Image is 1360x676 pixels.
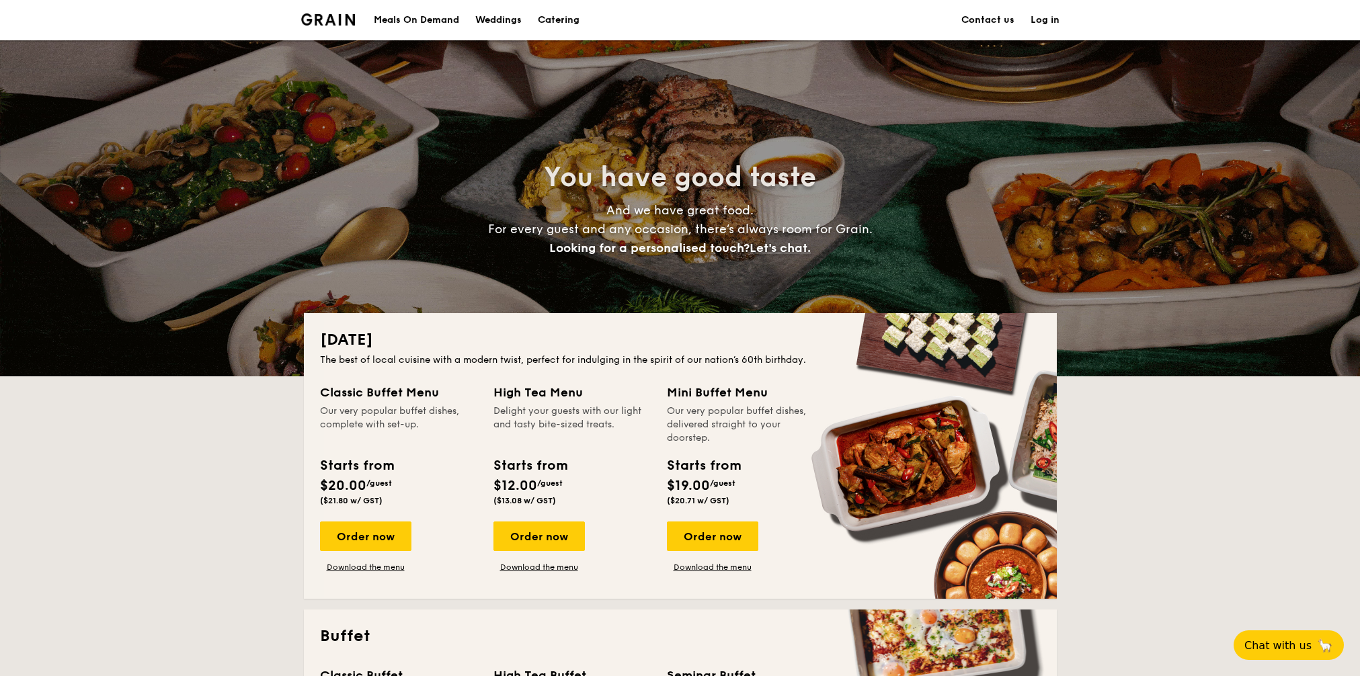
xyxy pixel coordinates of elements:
div: Starts from [667,456,740,476]
a: Logotype [301,13,356,26]
span: $19.00 [667,478,710,494]
a: Download the menu [320,562,411,573]
span: Let's chat. [750,241,811,255]
div: Delight your guests with our light and tasty bite-sized treats. [493,405,651,445]
span: $20.00 [320,478,366,494]
span: $12.00 [493,478,537,494]
h2: [DATE] [320,329,1041,351]
img: Grain [301,13,356,26]
div: Our very popular buffet dishes, delivered straight to your doorstep. [667,405,824,445]
div: Order now [667,521,758,551]
span: /guest [366,478,392,488]
span: And we have great food. For every guest and any occasion, there’s always room for Grain. [488,203,873,255]
div: Classic Buffet Menu [320,383,477,402]
a: Download the menu [667,562,758,573]
div: Our very popular buffet dishes, complete with set-up. [320,405,477,445]
div: Order now [493,521,585,551]
span: Looking for a personalised touch? [549,241,750,255]
span: Chat with us [1244,639,1312,652]
div: Starts from [320,456,393,476]
span: ($21.80 w/ GST) [320,496,383,505]
div: Mini Buffet Menu [667,383,824,402]
div: The best of local cuisine with a modern twist, perfect for indulging in the spirit of our nation’... [320,353,1041,367]
span: ($20.71 w/ GST) [667,496,729,505]
span: 🦙 [1317,638,1333,653]
div: Order now [320,521,411,551]
span: You have good taste [544,161,816,194]
h2: Buffet [320,626,1041,647]
div: High Tea Menu [493,383,651,402]
span: /guest [710,478,735,488]
span: ($13.08 w/ GST) [493,496,556,505]
span: /guest [537,478,563,488]
div: Starts from [493,456,567,476]
a: Download the menu [493,562,585,573]
button: Chat with us🦙 [1234,630,1344,660]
